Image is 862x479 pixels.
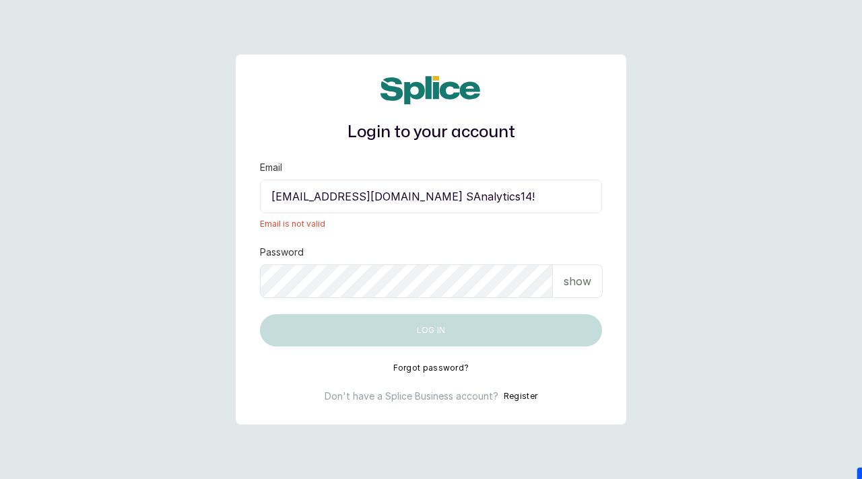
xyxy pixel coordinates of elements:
[260,180,602,213] input: email@acme.com
[260,219,602,229] span: Email is not valid
[260,246,304,259] label: Password
[260,161,282,174] label: Email
[260,314,602,346] button: Log in
[564,273,591,289] p: show
[325,390,498,403] p: Don't have a Splice Business account?
[260,120,602,145] h1: Login to your account
[504,390,537,403] button: Register
[393,363,469,373] button: Forgot password?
